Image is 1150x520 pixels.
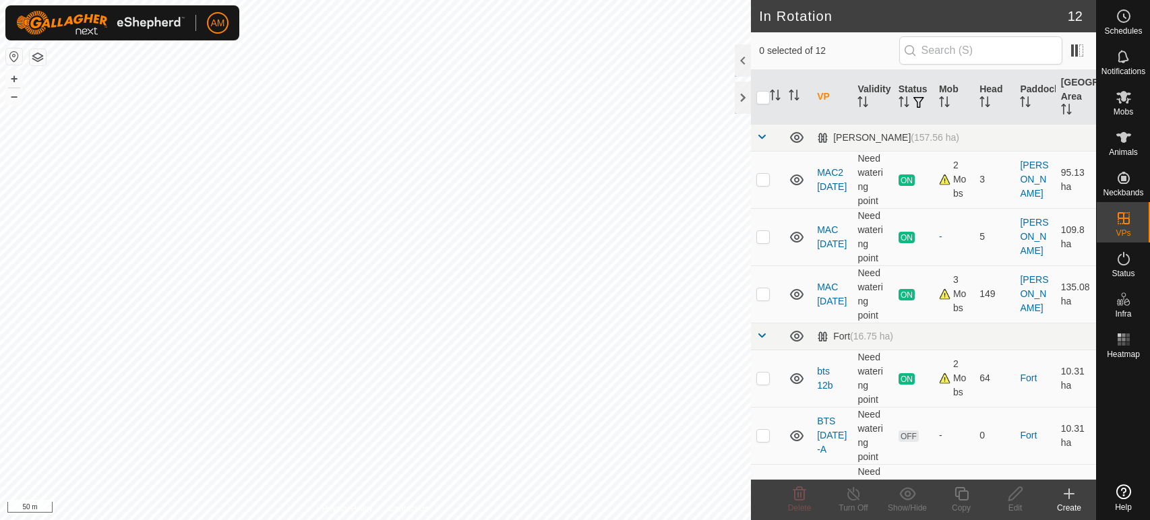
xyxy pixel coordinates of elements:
[1101,67,1145,75] span: Notifications
[857,98,868,109] p-sorticon: Activate to sort
[1068,6,1083,26] span: 12
[974,407,1015,464] td: 0
[1056,70,1096,125] th: [GEOGRAPHIC_DATA] Area
[939,230,969,244] div: -
[1020,160,1048,199] a: [PERSON_NAME]
[322,502,373,515] a: Privacy Policy
[788,503,812,513] span: Delete
[1020,430,1037,441] a: Fort
[1042,502,1096,514] div: Create
[939,273,969,315] div: 3 Mobs
[911,132,959,143] span: (157.56 ha)
[939,428,969,443] div: -
[974,70,1015,125] th: Head
[1112,269,1134,278] span: Status
[1020,274,1048,313] a: [PERSON_NAME]
[893,70,934,125] th: Status
[826,502,880,514] div: Turn Off
[939,98,950,109] p-sorticon: Activate to sort
[974,265,1015,323] td: 149
[817,366,833,391] a: bts 12b
[1104,27,1142,35] span: Schedules
[1020,372,1037,383] a: Fort
[880,502,934,514] div: Show/Hide
[1114,108,1133,116] span: Mobs
[211,16,225,30] span: AM
[852,350,892,407] td: Need watering point
[979,98,990,109] p-sorticon: Activate to sort
[899,430,919,442] span: OFF
[852,151,892,208] td: Need watering point
[939,158,969,201] div: 2 Mobs
[1020,98,1031,109] p-sorticon: Activate to sort
[1116,229,1130,237] span: VPs
[1115,503,1132,511] span: Help
[1107,350,1140,358] span: Heatmap
[899,289,915,300] span: ON
[1056,407,1096,464] td: 10.31 ha
[759,8,1068,24] h2: In Rotation
[852,407,892,464] td: Need watering point
[974,208,1015,265] td: 5
[852,208,892,265] td: Need watering point
[850,331,893,342] span: (16.75 ha)
[789,92,799,102] p-sorticon: Activate to sort
[939,357,969,399] div: 2 Mobs
[16,11,185,35] img: Gallagher Logo
[817,282,847,306] a: MAC [DATE]
[6,88,22,104] button: –
[899,373,915,385] span: ON
[770,92,781,102] p-sorticon: Activate to sort
[1103,189,1143,197] span: Neckbands
[817,132,959,143] div: [PERSON_NAME]
[817,416,847,455] a: BTS [DATE]-A
[899,98,909,109] p-sorticon: Activate to sort
[988,502,1042,514] div: Edit
[1056,151,1096,208] td: 95.13 ha
[1015,70,1055,125] th: Paddock
[817,331,893,342] div: Fort
[1061,106,1072,117] p-sorticon: Activate to sort
[6,71,22,87] button: +
[1056,265,1096,323] td: 135.08 ha
[974,350,1015,407] td: 64
[817,167,847,192] a: MAC2 [DATE]
[899,232,915,243] span: ON
[6,48,22,65] button: Reset Map
[817,224,847,249] a: MAC [DATE]
[30,49,46,65] button: Map Layers
[1056,208,1096,265] td: 109.8 ha
[1109,148,1138,156] span: Animals
[852,265,892,323] td: Need watering point
[934,502,988,514] div: Copy
[1020,217,1048,256] a: [PERSON_NAME]
[899,174,915,186] span: ON
[852,70,892,125] th: Validity
[899,36,1062,65] input: Search (S)
[1056,350,1096,407] td: 10.31 ha
[389,502,429,515] a: Contact Us
[1115,310,1131,318] span: Infra
[759,44,899,58] span: 0 selected of 12
[812,70,852,125] th: VP
[974,151,1015,208] td: 3
[934,70,974,125] th: Mob
[1097,479,1150,517] a: Help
